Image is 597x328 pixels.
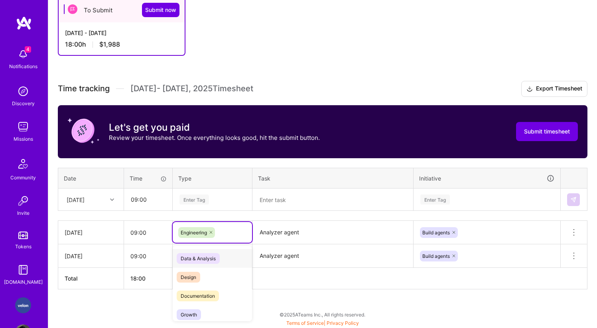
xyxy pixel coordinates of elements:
span: Documentation [177,291,219,301]
img: Invite [15,193,31,209]
button: Submit now [142,3,179,17]
span: Time tracking [58,84,110,94]
div: Invite [17,209,30,217]
img: coin [67,115,99,147]
button: Export Timesheet [521,81,587,97]
span: Design [177,272,200,283]
span: Build agents [422,253,450,259]
span: Submit now [145,6,176,14]
th: Task [252,168,414,189]
span: [DATE] - [DATE] , 2025 Timesheet [130,84,253,94]
div: Enter Tag [420,193,450,206]
input: HH:MM [124,246,172,267]
th: 18:00 [124,268,173,289]
div: Tokens [15,242,32,251]
div: Initiative [419,174,555,183]
i: icon Download [526,85,533,93]
div: 18:00 h [65,40,178,49]
span: Submit timesheet [524,128,570,136]
div: Missions [14,135,33,143]
span: $1,988 [99,40,120,49]
th: Date [58,168,124,189]
th: Total [58,268,124,289]
img: Velon: Team for Autonomous Procurement Platform [15,297,31,313]
div: Enter Tag [179,193,209,206]
img: To Submit [68,4,77,14]
img: discovery [15,83,31,99]
img: bell [15,46,31,62]
div: [DATE] [65,228,117,237]
div: [DATE] - [DATE] [65,29,178,37]
div: [DOMAIN_NAME] [4,278,43,286]
i: icon Chevron [110,198,114,202]
span: Growth [177,309,201,320]
img: logo [16,16,32,30]
img: guide book [15,262,31,278]
button: Submit timesheet [516,122,578,141]
span: 4 [25,46,31,53]
h3: Let's get you paid [109,122,320,134]
img: Community [14,154,33,173]
img: tokens [18,232,28,239]
div: Community [10,173,36,182]
a: Privacy Policy [327,320,359,326]
div: [DATE] [65,252,117,260]
span: | [286,320,359,326]
textarea: Analyzer agent [253,245,412,267]
a: Velon: Team for Autonomous Procurement Platform [13,297,33,313]
input: HH:MM [124,222,172,243]
span: Data & Analysis [177,253,220,264]
div: Discovery [12,99,35,108]
div: [DATE] [67,195,85,204]
div: Time [130,174,167,183]
div: Notifications [9,62,37,71]
img: teamwork [15,119,31,135]
a: Terms of Service [286,320,324,326]
div: © 2025 ATeams Inc., All rights reserved. [48,304,597,324]
textarea: Analyzer agent [253,222,412,244]
span: Engineering [181,230,207,236]
th: Type [173,168,252,189]
p: Review your timesheet. Once everything looks good, hit the submit button. [109,134,320,142]
input: HH:MM [124,189,172,210]
span: Build agents [422,230,450,236]
img: Submit [570,196,577,203]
